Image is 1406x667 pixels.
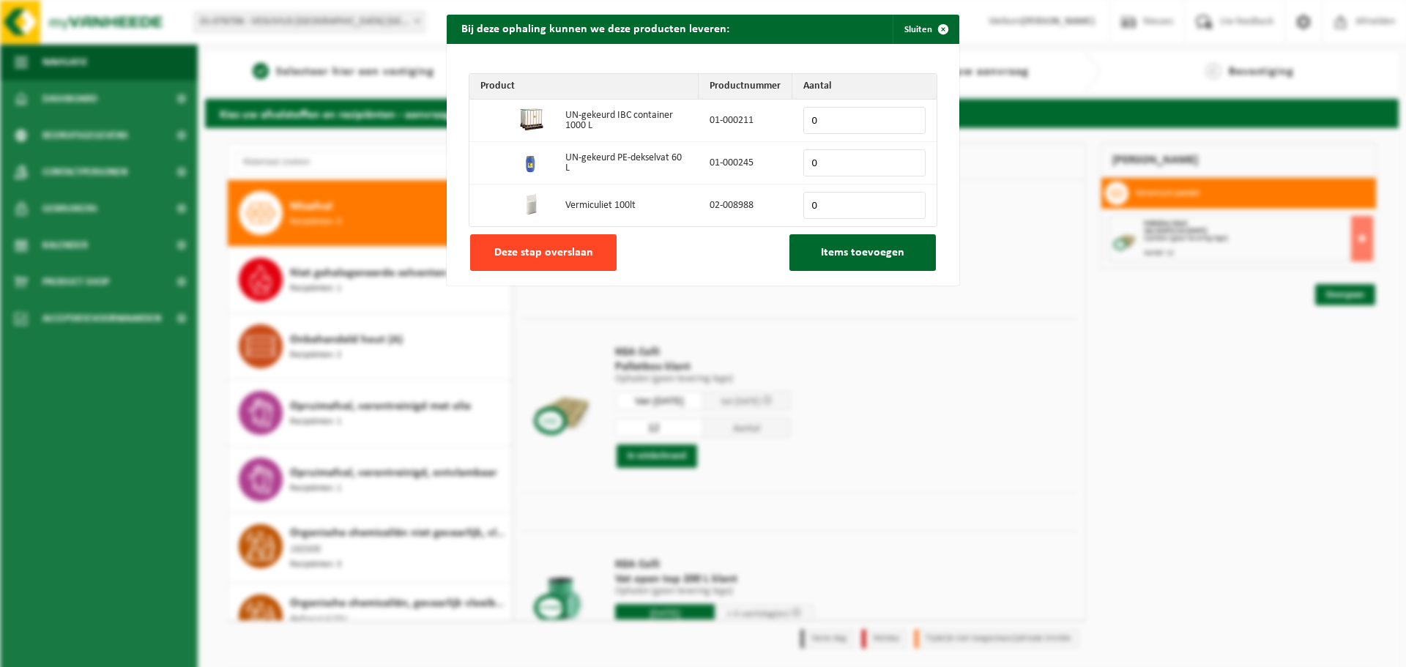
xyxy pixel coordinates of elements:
[554,100,699,142] td: UN-gekeurd IBC container 1000 L
[469,74,699,100] th: Product
[699,100,792,142] td: 01-000211
[699,142,792,185] td: 01-000245
[554,142,699,185] td: UN-gekeurd PE-dekselvat 60 L
[520,193,543,216] img: 02-008988
[821,247,904,258] span: Items toevoegen
[792,74,937,100] th: Aantal
[893,15,958,44] button: Sluiten
[447,15,744,42] h2: Bij deze ophaling kunnen we deze producten leveren:
[554,185,699,226] td: Vermiculiet 100lt
[470,234,617,271] button: Deze stap overslaan
[520,108,543,131] img: 01-000211
[789,234,936,271] button: Items toevoegen
[494,247,593,258] span: Deze stap overslaan
[520,150,543,174] img: 01-000245
[699,185,792,226] td: 02-008988
[699,74,792,100] th: Productnummer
